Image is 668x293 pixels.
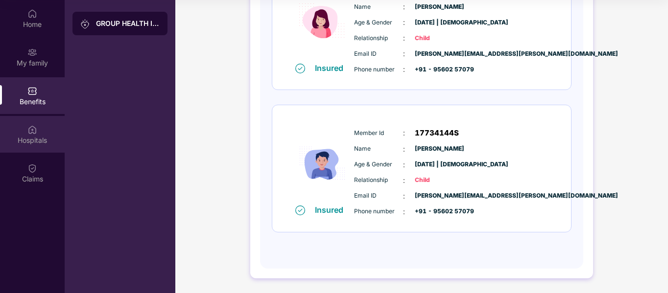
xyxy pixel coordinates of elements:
span: +91 - 95602 57079 [415,65,464,74]
span: Phone number [354,207,403,216]
div: Insured [315,205,349,215]
span: : [403,206,405,217]
img: svg+xml;base64,PHN2ZyB3aWR0aD0iMjAiIGhlaWdodD0iMjAiIHZpZXdCb3g9IjAgMCAyMCAyMCIgZmlsbD0ibm9uZSIgeG... [27,47,37,57]
img: svg+xml;base64,PHN2ZyB4bWxucz0iaHR0cDovL3d3dy53My5vcmcvMjAwMC9zdmciIHdpZHRoPSIxNiIgaGVpZ2h0PSIxNi... [295,205,305,215]
span: Name [354,2,403,12]
span: : [403,175,405,186]
span: [PERSON_NAME] [415,144,464,154]
div: GROUP HEALTH INSURANCE [96,19,160,28]
img: icon [293,122,352,204]
span: : [403,17,405,28]
span: 17734144S [415,127,459,139]
img: svg+xml;base64,PHN2ZyB3aWR0aD0iMjAiIGhlaWdodD0iMjAiIHZpZXdCb3g9IjAgMCAyMCAyMCIgZmlsbD0ibm9uZSIgeG... [80,19,90,29]
span: Age & Gender [354,18,403,27]
span: : [403,1,405,12]
span: : [403,191,405,202]
span: : [403,159,405,170]
img: svg+xml;base64,PHN2ZyBpZD0iQmVuZWZpdHMiIHhtbG5zPSJodHRwOi8vd3d3LnczLm9yZy8yMDAwL3N2ZyIgd2lkdGg9Ij... [27,86,37,96]
span: [PERSON_NAME][EMAIL_ADDRESS][PERSON_NAME][DOMAIN_NAME] [415,49,464,59]
span: [PERSON_NAME][EMAIL_ADDRESS][PERSON_NAME][DOMAIN_NAME] [415,191,464,201]
span: Phone number [354,65,403,74]
span: : [403,144,405,155]
span: [DATE] | [DEMOGRAPHIC_DATA] [415,160,464,169]
div: Insured [315,63,349,73]
span: Relationship [354,34,403,43]
img: svg+xml;base64,PHN2ZyBpZD0iQ2xhaW0iIHhtbG5zPSJodHRwOi8vd3d3LnczLm9yZy8yMDAwL3N2ZyIgd2lkdGg9IjIwIi... [27,163,37,173]
span: Relationship [354,176,403,185]
span: Member Id [354,129,403,138]
span: [PERSON_NAME] [415,2,464,12]
img: svg+xml;base64,PHN2ZyBpZD0iSG9zcGl0YWxzIiB4bWxucz0iaHR0cDovL3d3dy53My5vcmcvMjAwMC9zdmciIHdpZHRoPS... [27,125,37,135]
span: Child [415,34,464,43]
img: svg+xml;base64,PHN2ZyB4bWxucz0iaHR0cDovL3d3dy53My5vcmcvMjAwMC9zdmciIHdpZHRoPSIxNiIgaGVpZ2h0PSIxNi... [295,64,305,73]
span: : [403,33,405,44]
span: [DATE] | [DEMOGRAPHIC_DATA] [415,18,464,27]
img: svg+xml;base64,PHN2ZyBpZD0iSG9tZSIgeG1sbnM9Imh0dHA6Ly93d3cudzMub3JnLzIwMDAvc3ZnIiB3aWR0aD0iMjAiIG... [27,9,37,19]
span: : [403,48,405,59]
span: : [403,64,405,75]
span: Email ID [354,191,403,201]
span: +91 - 95602 57079 [415,207,464,216]
span: Email ID [354,49,403,59]
span: Child [415,176,464,185]
span: Age & Gender [354,160,403,169]
span: : [403,128,405,138]
span: Name [354,144,403,154]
